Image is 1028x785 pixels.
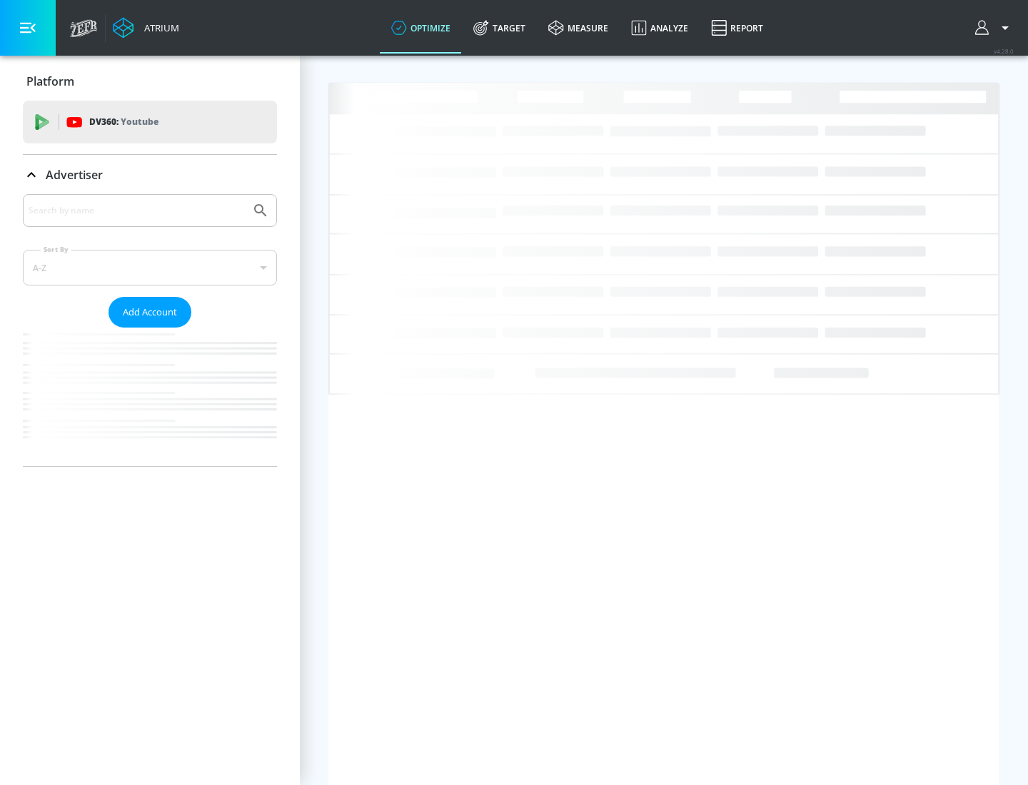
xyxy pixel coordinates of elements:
input: Search by name [29,201,245,220]
div: Advertiser [23,155,277,195]
p: Platform [26,74,74,89]
div: Platform [23,61,277,101]
span: Add Account [123,304,177,320]
div: Atrium [138,21,179,34]
p: Youtube [121,114,158,129]
span: v 4.28.0 [994,47,1014,55]
button: Add Account [109,297,191,328]
nav: list of Advertiser [23,328,277,466]
p: DV360: [89,114,158,130]
div: DV360: Youtube [23,101,277,143]
a: measure [537,2,620,54]
a: Report [700,2,775,54]
div: A-Z [23,250,277,285]
label: Sort By [41,245,71,254]
a: optimize [380,2,462,54]
div: Advertiser [23,194,277,466]
a: Target [462,2,537,54]
a: Analyze [620,2,700,54]
a: Atrium [113,17,179,39]
p: Advertiser [46,167,103,183]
